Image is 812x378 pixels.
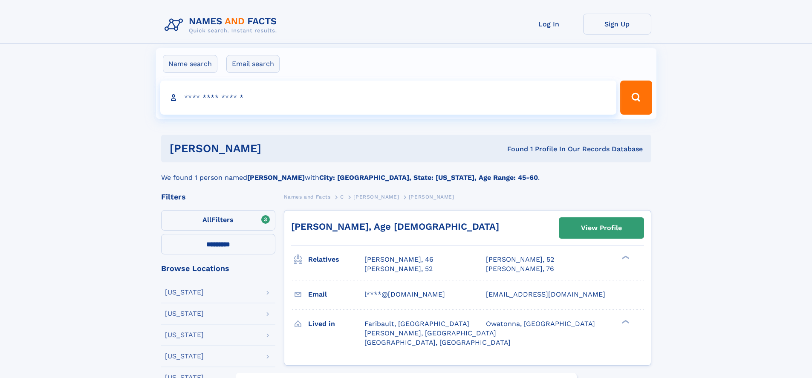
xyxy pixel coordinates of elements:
div: ❯ [620,319,630,324]
h3: Relatives [308,252,364,267]
div: [US_STATE] [165,310,204,317]
a: [PERSON_NAME], 52 [486,255,554,264]
input: search input [160,81,617,115]
span: C [340,194,344,200]
div: Found 1 Profile In Our Records Database [384,144,643,154]
span: [PERSON_NAME] [409,194,454,200]
div: We found 1 person named with . [161,162,651,183]
a: C [340,191,344,202]
label: Filters [161,210,275,231]
img: Logo Names and Facts [161,14,284,37]
div: [US_STATE] [165,289,204,296]
a: [PERSON_NAME], 46 [364,255,433,264]
span: [GEOGRAPHIC_DATA], [GEOGRAPHIC_DATA] [364,338,511,346]
div: Browse Locations [161,265,275,272]
div: View Profile [581,218,622,238]
h3: Lived in [308,317,364,331]
span: Faribault, [GEOGRAPHIC_DATA] [364,320,469,328]
button: Search Button [620,81,652,115]
label: Email search [226,55,280,73]
div: [US_STATE] [165,353,204,360]
h3: Email [308,287,364,302]
a: [PERSON_NAME], 76 [486,264,554,274]
span: [PERSON_NAME], [GEOGRAPHIC_DATA] [364,329,496,337]
a: Names and Facts [284,191,331,202]
span: [PERSON_NAME] [353,194,399,200]
label: Name search [163,55,217,73]
div: Filters [161,193,275,201]
a: [PERSON_NAME], 52 [364,264,433,274]
b: [PERSON_NAME] [247,173,305,182]
b: City: [GEOGRAPHIC_DATA], State: [US_STATE], Age Range: 45-60 [319,173,538,182]
a: View Profile [559,218,644,238]
h1: [PERSON_NAME] [170,143,384,154]
span: All [202,216,211,224]
a: Sign Up [583,14,651,35]
div: [US_STATE] [165,332,204,338]
a: [PERSON_NAME] [353,191,399,202]
a: Log In [515,14,583,35]
div: ❯ [620,255,630,260]
span: Owatonna, [GEOGRAPHIC_DATA] [486,320,595,328]
span: [EMAIL_ADDRESS][DOMAIN_NAME] [486,290,605,298]
a: [PERSON_NAME], Age [DEMOGRAPHIC_DATA] [291,221,499,232]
